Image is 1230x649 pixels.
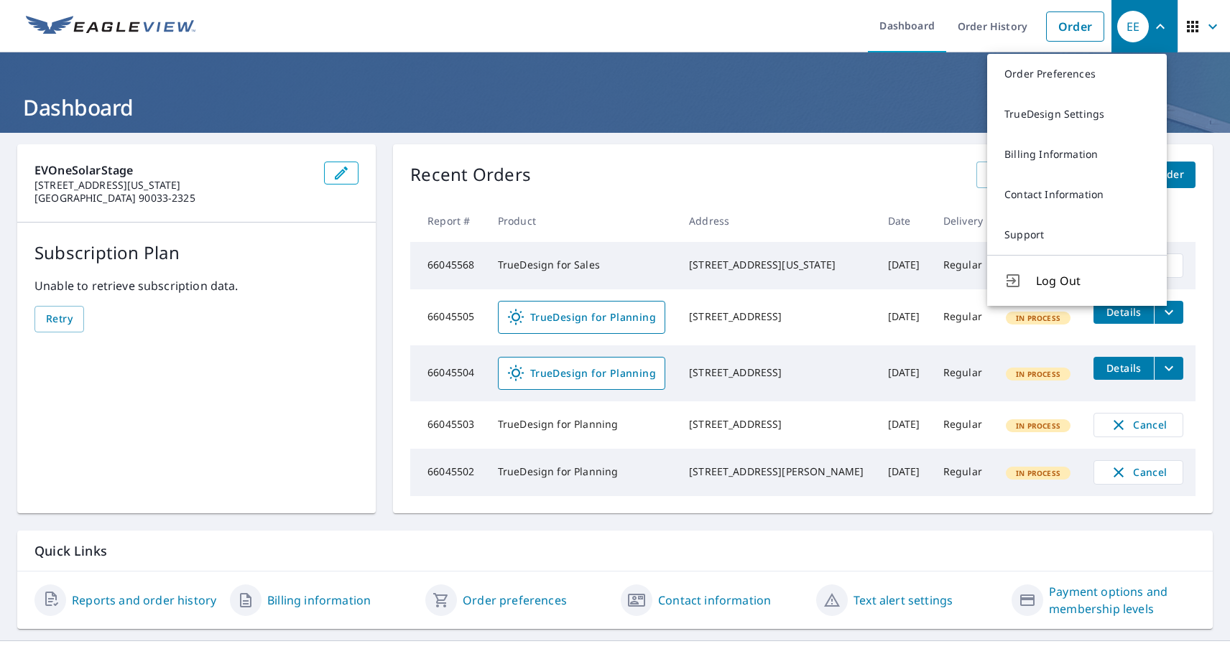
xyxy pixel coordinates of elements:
[486,200,678,242] th: Product
[877,200,932,242] th: Date
[689,464,864,479] div: [STREET_ADDRESS][PERSON_NAME]
[1109,416,1168,434] span: Cancel
[410,162,531,188] p: Recent Orders
[267,592,371,609] a: Billing information
[678,200,876,242] th: Address
[486,242,678,289] td: TrueDesign for Sales
[1093,301,1154,324] button: detailsBtn-66045505
[854,592,953,609] a: Text alert settings
[34,306,84,332] button: Retry
[410,200,486,242] th: Report #
[932,242,995,289] td: Regular
[486,401,678,449] td: TrueDesign for Planning
[507,309,656,326] span: TrueDesign for Planning
[498,357,665,390] a: TrueDesign for Planning
[34,542,1196,560] p: Quick Links
[410,345,486,401] td: 66045504
[1049,583,1196,617] a: Payment options and membership levels
[1093,357,1154,380] button: detailsBtn-66045504
[1007,369,1069,379] span: In Process
[34,277,359,294] p: Unable to retrieve subscription data.
[877,345,932,401] td: [DATE]
[410,289,486,345] td: 66045505
[877,289,932,345] td: [DATE]
[877,401,932,449] td: [DATE]
[987,134,1167,174] a: Billing Information
[987,174,1167,215] a: Contact Information
[72,592,216,609] a: Reports and order history
[877,449,932,496] td: [DATE]
[410,449,486,496] td: 66045502
[1036,272,1150,289] span: Log Out
[932,401,995,449] td: Regular
[34,179,313,192] p: [STREET_ADDRESS][US_STATE]
[34,162,313,179] p: EVOneSolarStage
[498,301,665,334] a: TrueDesign for Planning
[658,592,771,609] a: Contact information
[34,240,359,266] p: Subscription Plan
[932,289,995,345] td: Regular
[1154,301,1183,324] button: filesDropdownBtn-66045505
[1109,464,1168,481] span: Cancel
[987,255,1167,306] button: Log Out
[1093,460,1183,485] button: Cancel
[410,242,486,289] td: 66045568
[1102,361,1145,375] span: Details
[1046,11,1104,42] a: Order
[486,449,678,496] td: TrueDesign for Planning
[689,365,864,380] div: [STREET_ADDRESS]
[1154,357,1183,380] button: filesDropdownBtn-66045504
[410,401,486,449] td: 66045503
[877,242,932,289] td: [DATE]
[34,192,313,205] p: [GEOGRAPHIC_DATA] 90033-2325
[1007,421,1069,431] span: In Process
[1117,11,1149,42] div: EE
[1102,305,1145,319] span: Details
[46,310,73,328] span: Retry
[976,162,1078,188] a: View All Orders
[1007,313,1069,323] span: In Process
[1093,413,1183,437] button: Cancel
[689,309,864,324] div: [STREET_ADDRESS]
[463,592,567,609] a: Order preferences
[932,200,995,242] th: Delivery
[987,215,1167,255] a: Support
[689,258,864,272] div: [STREET_ADDRESS][US_STATE]
[1007,468,1069,478] span: In Process
[932,449,995,496] td: Regular
[932,345,995,401] td: Regular
[689,417,864,431] div: [STREET_ADDRESS]
[507,365,656,382] span: TrueDesign for Planning
[987,54,1167,94] a: Order Preferences
[26,16,195,37] img: EV Logo
[987,94,1167,134] a: TrueDesign Settings
[17,93,1213,122] h1: Dashboard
